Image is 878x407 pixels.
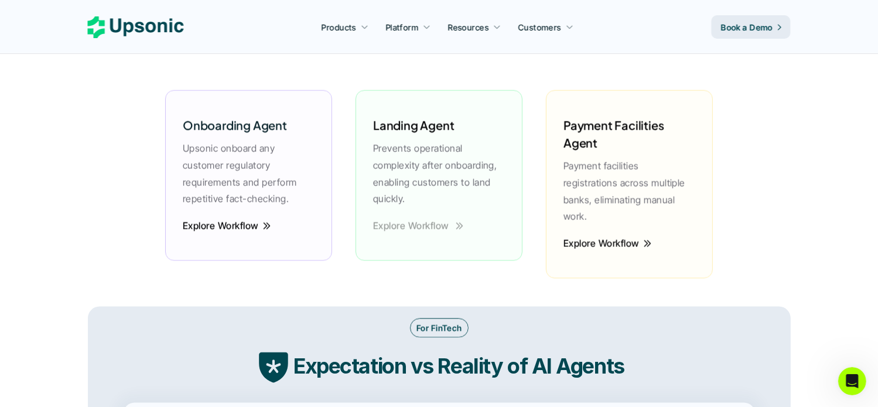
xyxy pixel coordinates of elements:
p: Prevents operational complexity after onboarding, enabling customers to land quickly. [373,140,505,208]
p: Platform [385,21,418,33]
p: Explore Workflow [373,218,449,235]
p: Upsonic onboard any customer regulatory requirements and perform repetitive fact-checking. [183,140,315,208]
a: Products [315,16,375,38]
p: Book a Demo [721,21,773,33]
p: For FinTech [416,322,462,334]
strong: Expectation vs Reality of AI Agents [293,353,624,379]
p: Customers [518,21,562,33]
h6: Payment Facilities Agent [563,117,695,152]
h6: Onboarding Agent [183,117,287,134]
p: Explore Workflow [563,235,640,252]
p: Resources [448,21,489,33]
p: Products [322,21,356,33]
p: Explore Workflow [183,218,259,235]
a: Book a Demo [712,15,791,39]
iframe: Intercom live chat [838,367,866,395]
p: Payment facilities registrations across multiple banks, eliminating manual work. [563,158,695,225]
h6: Landing Agent [373,117,454,134]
